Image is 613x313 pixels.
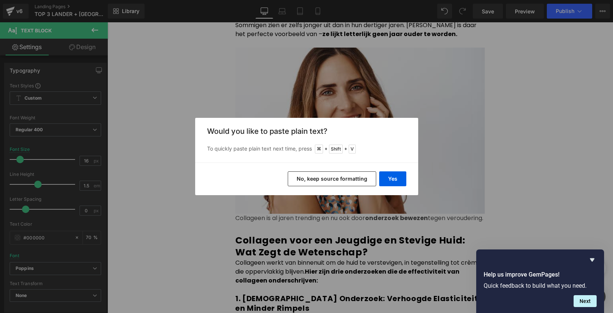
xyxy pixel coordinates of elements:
[207,145,406,154] p: To quickly paste plain text next time, press
[258,191,320,200] strong: onderzoek bewezen
[588,255,597,264] button: Hide survey
[128,236,377,263] p: Collageen werkt van binnenuit om de huid te verstevigen, in tegenstelling tot crèmes die oppervla...
[325,145,328,153] span: +
[128,245,352,262] strong: Hier zijn drie onderzoeken die de effectiviteit van collageen onderschrijven:
[329,145,343,154] span: Shift
[207,127,406,136] h3: Would you like to paste plain text?
[484,270,597,279] h2: Help us improve GemPages!
[128,212,358,236] strong: Collageen voor een Jeugdige en Stevige Huid: Wat Zegt de Wetenschap?
[379,171,406,186] button: Yes
[349,145,356,154] span: V
[574,295,597,307] button: Next question
[128,271,370,291] b: 1. [DEMOGRAPHIC_DATA] Onderzoek: Verhoogde Elasticiteit en Minder Rimpels
[215,7,350,16] strong: ze lijkt letterlijk geen jaar ouder te worden.
[484,282,597,289] p: Quick feedback to build what you need.
[484,255,597,307] div: Help us improve GemPages!
[344,145,347,153] span: +
[288,171,376,186] button: No, keep source formatting
[128,191,377,200] p: Collageen is al jaren trending en nu ook door tegen veroudering.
